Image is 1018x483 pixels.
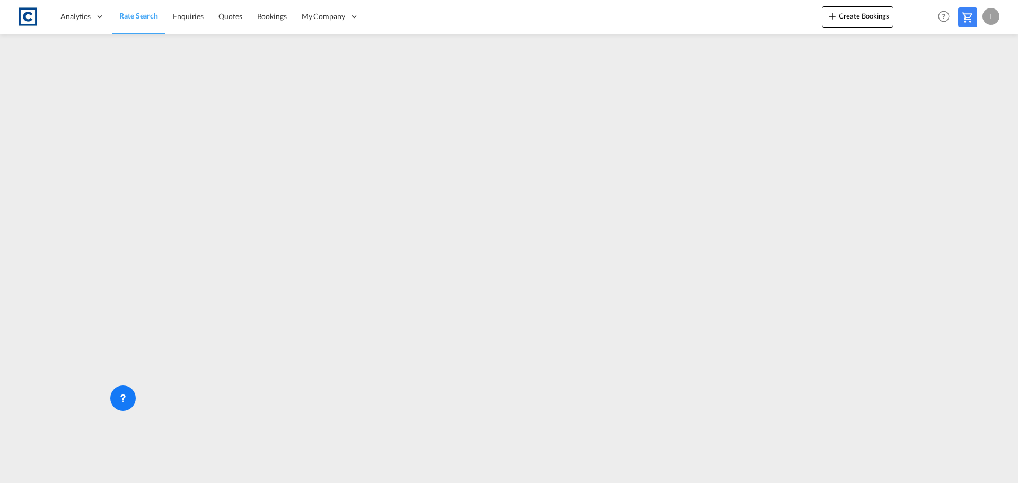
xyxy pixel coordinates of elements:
md-icon: icon-plus 400-fg [826,10,839,22]
button: icon-plus 400-fgCreate Bookings [822,6,893,28]
div: L [982,8,999,25]
span: Quotes [218,12,242,21]
span: Help [935,7,953,25]
span: Enquiries [173,12,204,21]
span: Bookings [257,12,287,21]
span: Analytics [60,11,91,22]
span: My Company [302,11,345,22]
span: Rate Search [119,11,158,20]
div: Help [935,7,958,27]
img: 1fdb9190129311efbfaf67cbb4249bed.jpeg [16,5,40,29]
